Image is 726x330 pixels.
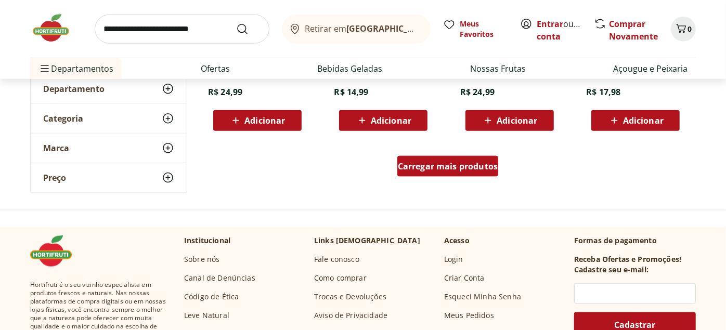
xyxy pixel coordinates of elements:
button: Adicionar [339,110,427,131]
span: Departamentos [38,56,113,81]
img: website_grey.svg [17,27,25,35]
a: Esqueci Minha Senha [444,292,521,302]
span: Adicionar [244,116,285,125]
input: search [95,15,269,44]
span: Cadastrar [615,321,656,329]
button: Categoria [31,104,187,133]
a: Nossas Frutas [470,62,526,75]
a: Login [444,254,463,265]
p: Acesso [444,235,470,246]
button: Departamento [31,74,187,103]
button: Adicionar [213,110,302,131]
h3: Cadastre seu e-mail: [574,265,649,275]
p: Links [DEMOGRAPHIC_DATA] [314,235,420,246]
span: Departamento [43,84,105,94]
div: [PERSON_NAME]: [DOMAIN_NAME] [27,27,149,35]
a: Trocas e Devoluções [314,292,386,302]
a: Aviso de Privacidade [314,310,387,321]
a: Criar Conta [444,273,485,283]
a: Meus Pedidos [444,310,494,321]
span: R$ 24,99 [208,86,242,98]
img: tab_keywords_by_traffic_grey.svg [110,60,118,69]
p: Institucional [184,235,230,246]
h3: Receba Ofertas e Promoções! [574,254,681,265]
span: Marca [43,143,69,153]
img: tab_domain_overview_orange.svg [43,60,51,69]
span: Adicionar [623,116,664,125]
a: Açougue e Peixaria [613,62,688,75]
span: Carregar mais produtos [398,162,498,170]
a: Carregar mais produtos [397,156,499,181]
div: v 4.0.25 [29,17,51,25]
b: [GEOGRAPHIC_DATA]/[GEOGRAPHIC_DATA] [347,23,522,34]
a: Meus Favoritos [443,19,508,39]
a: Comprar Novamente [609,18,658,42]
span: R$ 24,99 [460,86,495,98]
span: R$ 17,98 [586,86,620,98]
div: Palavras-chave [121,61,167,68]
a: Entrar [537,18,563,30]
a: Leve Natural [184,310,229,321]
a: Criar conta [537,18,594,42]
span: R$ 14,99 [334,86,368,98]
a: Como comprar [314,273,367,283]
span: Categoria [43,113,83,124]
a: Ofertas [201,62,230,75]
img: Hortifruti [30,235,82,267]
span: 0 [688,24,692,34]
button: Carrinho [671,17,696,42]
span: Adicionar [497,116,537,125]
span: Preço [43,173,66,183]
button: Marca [31,134,187,163]
img: logo_orange.svg [17,17,25,25]
a: Código de Ética [184,292,239,302]
span: ou [537,18,583,43]
div: Domínio [55,61,80,68]
a: Fale conosco [314,254,359,265]
img: Hortifruti [30,12,82,44]
button: Preço [31,163,187,192]
span: Adicionar [371,116,411,125]
a: Bebidas Geladas [318,62,383,75]
a: Canal de Denúncias [184,273,255,283]
a: Sobre nós [184,254,219,265]
span: Retirar em [305,24,420,33]
button: Retirar em[GEOGRAPHIC_DATA]/[GEOGRAPHIC_DATA] [282,15,431,44]
p: Formas de pagamento [574,235,696,246]
button: Submit Search [236,23,261,35]
button: Adicionar [465,110,554,131]
button: Menu [38,56,51,81]
button: Adicionar [591,110,680,131]
span: Meus Favoritos [460,19,508,39]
